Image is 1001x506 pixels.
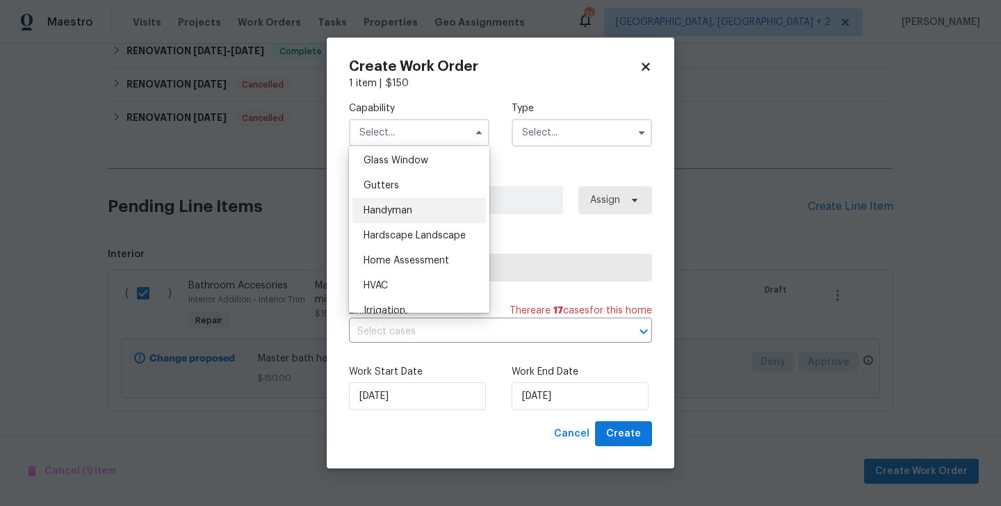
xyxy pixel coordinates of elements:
button: Open [634,322,653,341]
button: Hide options [471,124,487,141]
span: Glass Window [364,156,428,165]
span: 17 [553,306,563,316]
label: Work End Date [512,365,652,379]
input: M/D/YYYY [349,382,486,410]
span: Hardscape Landscape [364,231,466,240]
button: Cancel [548,421,595,447]
input: Select cases [349,321,613,343]
span: HVAC [364,281,388,291]
label: Type [512,101,652,115]
div: 1 item | [349,76,652,90]
span: Cancel [554,425,589,443]
input: M/D/YYYY [512,382,649,410]
label: Trade Partner [349,236,652,250]
span: Irrigation [364,306,405,316]
label: Capability [349,101,489,115]
button: Create [595,421,652,447]
span: Handyman [364,206,412,215]
span: Gutters [364,181,399,190]
input: Select... [512,119,652,147]
label: Work Order Manager [349,169,652,183]
span: There are case s for this home [510,304,652,318]
span: $ 150 [386,79,409,88]
span: Create [606,425,641,443]
span: Assign [590,193,620,207]
button: Show options [633,124,650,141]
span: Home Assessment [364,256,449,266]
h2: Create Work Order [349,60,640,74]
input: Select... [349,119,489,147]
label: Work Start Date [349,365,489,379]
span: Select trade partner [361,261,640,275]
